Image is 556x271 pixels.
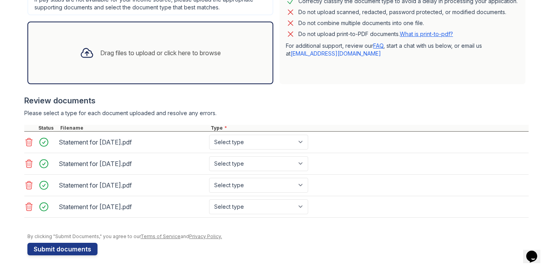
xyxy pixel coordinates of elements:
div: Type [209,125,529,131]
div: Do not upload scanned, redacted, password protected, or modified documents. [298,7,506,17]
p: Do not upload print-to-PDF documents. [298,30,453,38]
iframe: chat widget [523,240,548,263]
div: Do not combine multiple documents into one file. [298,18,424,28]
a: What is print-to-pdf? [400,31,453,37]
a: FAQ [373,42,383,49]
a: [EMAIL_ADDRESS][DOMAIN_NAME] [291,50,381,57]
div: Statement for [DATE].pdf [59,179,206,192]
div: Review documents [24,95,529,106]
button: Submit documents [27,243,97,255]
div: Filename [59,125,209,131]
div: Status [37,125,59,131]
div: Statement for [DATE].pdf [59,136,206,148]
p: For additional support, review our , start a chat with us below, or email us at [286,42,519,58]
div: Statement for [DATE].pdf [59,201,206,213]
a: Privacy Policy. [189,233,222,239]
div: Statement for [DATE].pdf [59,157,206,170]
div: Drag files to upload or click here to browse [100,48,221,58]
div: Please select a type for each document uploaded and resolve any errors. [24,109,529,117]
div: By clicking "Submit Documents," you agree to our and [27,233,529,240]
a: Terms of Service [141,233,181,239]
